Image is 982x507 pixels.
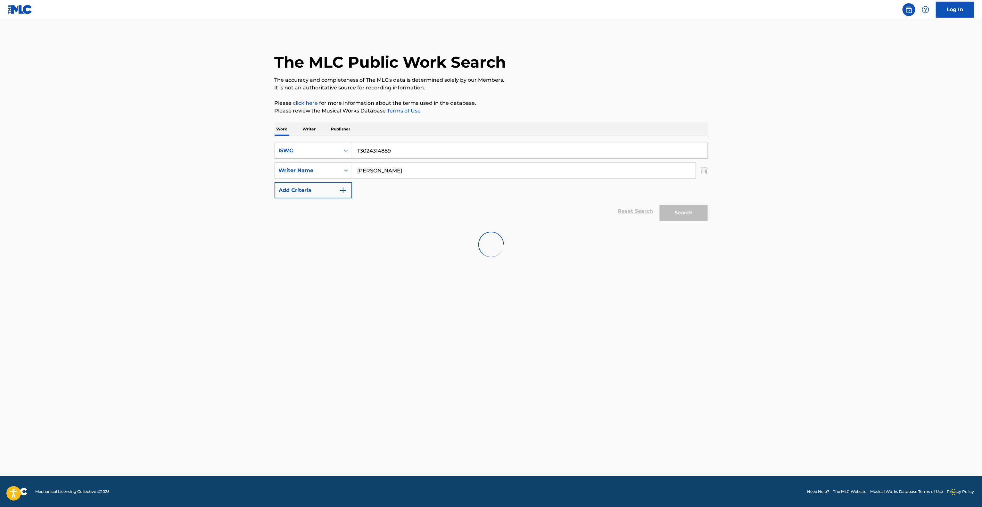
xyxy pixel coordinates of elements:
a: Log In [936,2,974,18]
img: search [905,6,913,13]
a: The MLC Website [833,489,867,495]
div: Drag [952,483,956,502]
p: Please for more information about the terms used in the database. [275,99,708,107]
p: Please review the Musical Works Database [275,107,708,115]
div: ISWC [279,147,336,154]
div: Writer Name [279,167,336,174]
h1: The MLC Public Work Search [275,53,506,72]
img: help [922,6,929,13]
img: preloader [473,227,509,262]
a: Musical Works Database Terms of Use [871,489,943,495]
p: Work [275,122,289,136]
p: Publisher [329,122,352,136]
p: The accuracy and completeness of The MLC's data is determined solely by our Members. [275,76,708,84]
form: Search Form [275,143,708,224]
iframe: Chat Widget [950,476,982,507]
div: Help [919,3,932,16]
button: Add Criteria [275,182,352,198]
img: Delete Criterion [701,162,708,179]
a: click here [293,100,318,106]
span: Mechanical Licensing Collective © 2025 [35,489,110,495]
img: 9d2ae6d4665cec9f34b9.svg [339,187,347,194]
p: Writer [301,122,318,136]
a: Terms of Use [386,108,421,114]
img: MLC Logo [8,5,32,14]
a: Need Help? [807,489,829,495]
p: It is not an authoritative source for recording information. [275,84,708,92]
a: Public Search [903,3,915,16]
a: Privacy Policy [947,489,974,495]
img: logo [8,488,28,495]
